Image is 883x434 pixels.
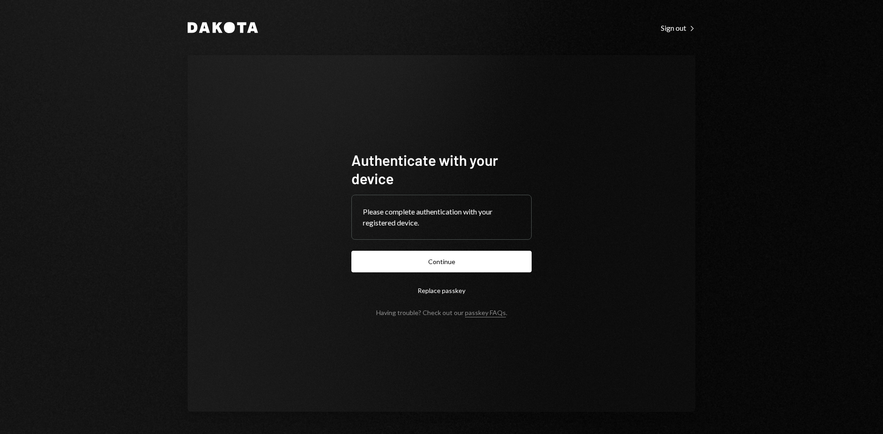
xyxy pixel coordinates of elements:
[351,251,532,272] button: Continue
[363,206,520,228] div: Please complete authentication with your registered device.
[465,309,506,317] a: passkey FAQs
[376,309,507,316] div: Having trouble? Check out our .
[661,23,695,33] a: Sign out
[351,151,532,187] h1: Authenticate with your device
[351,280,532,301] button: Replace passkey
